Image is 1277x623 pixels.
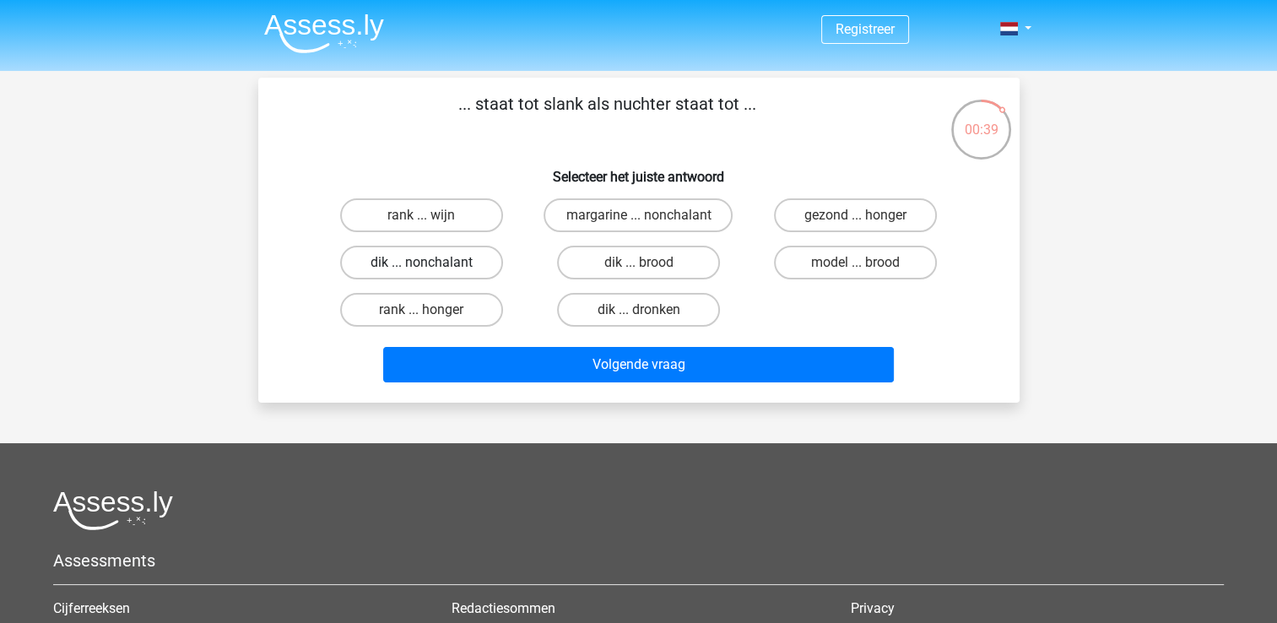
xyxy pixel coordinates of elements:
img: Assessly logo [53,490,173,530]
div: 00:39 [950,98,1013,140]
button: Volgende vraag [383,347,894,382]
label: dik ... dronken [557,293,720,327]
a: Registreer [836,21,895,37]
p: ... staat tot slank als nuchter staat tot ... [285,91,929,142]
label: gezond ... honger [774,198,937,232]
label: model ... brood [774,246,937,279]
a: Cijferreeksen [53,600,130,616]
a: Redactiesommen [452,600,555,616]
a: Privacy [851,600,895,616]
h5: Assessments [53,550,1224,571]
img: Assessly [264,14,384,53]
label: dik ... nonchalant [340,246,503,279]
h6: Selecteer het juiste antwoord [285,155,993,185]
label: rank ... honger [340,293,503,327]
label: rank ... wijn [340,198,503,232]
label: dik ... brood [557,246,720,279]
label: margarine ... nonchalant [544,198,733,232]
